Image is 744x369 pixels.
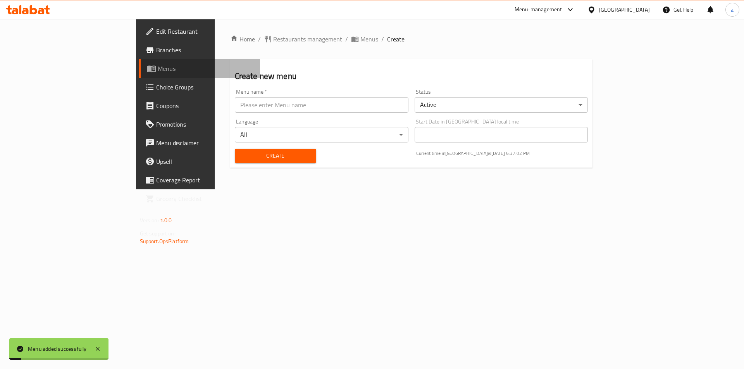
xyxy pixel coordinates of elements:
[156,27,254,36] span: Edit Restaurant
[139,152,260,171] a: Upsell
[139,134,260,152] a: Menu disclaimer
[156,194,254,203] span: Grocery Checklist
[156,138,254,148] span: Menu disclaimer
[139,115,260,134] a: Promotions
[156,175,254,185] span: Coverage Report
[156,45,254,55] span: Branches
[139,22,260,41] a: Edit Restaurant
[160,215,172,225] span: 1.0.0
[140,236,189,246] a: Support.OpsPlatform
[599,5,650,14] div: [GEOGRAPHIC_DATA]
[273,34,342,44] span: Restaurants management
[345,34,348,44] li: /
[139,41,260,59] a: Branches
[241,151,310,161] span: Create
[156,157,254,166] span: Upsell
[235,149,316,163] button: Create
[158,64,254,73] span: Menus
[156,120,254,129] span: Promotions
[381,34,384,44] li: /
[156,101,254,110] span: Coupons
[28,345,87,353] div: Menu added successfully
[156,82,254,92] span: Choice Groups
[351,34,378,44] a: Menus
[139,96,260,115] a: Coupons
[731,5,734,14] span: a
[416,150,588,157] p: Current time in [GEOGRAPHIC_DATA] is [DATE] 6:37:02 PM
[235,127,408,142] div: All
[140,228,176,239] span: Get support on:
[387,34,405,44] span: Create
[264,34,342,44] a: Restaurants management
[139,59,260,78] a: Menus
[139,78,260,96] a: Choice Groups
[515,5,562,14] div: Menu-management
[235,70,588,82] h2: Create new menu
[139,189,260,208] a: Grocery Checklist
[230,34,593,44] nav: breadcrumb
[235,97,408,113] input: Please enter Menu name
[360,34,378,44] span: Menus
[140,215,159,225] span: Version:
[139,171,260,189] a: Coverage Report
[415,97,588,113] div: Active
